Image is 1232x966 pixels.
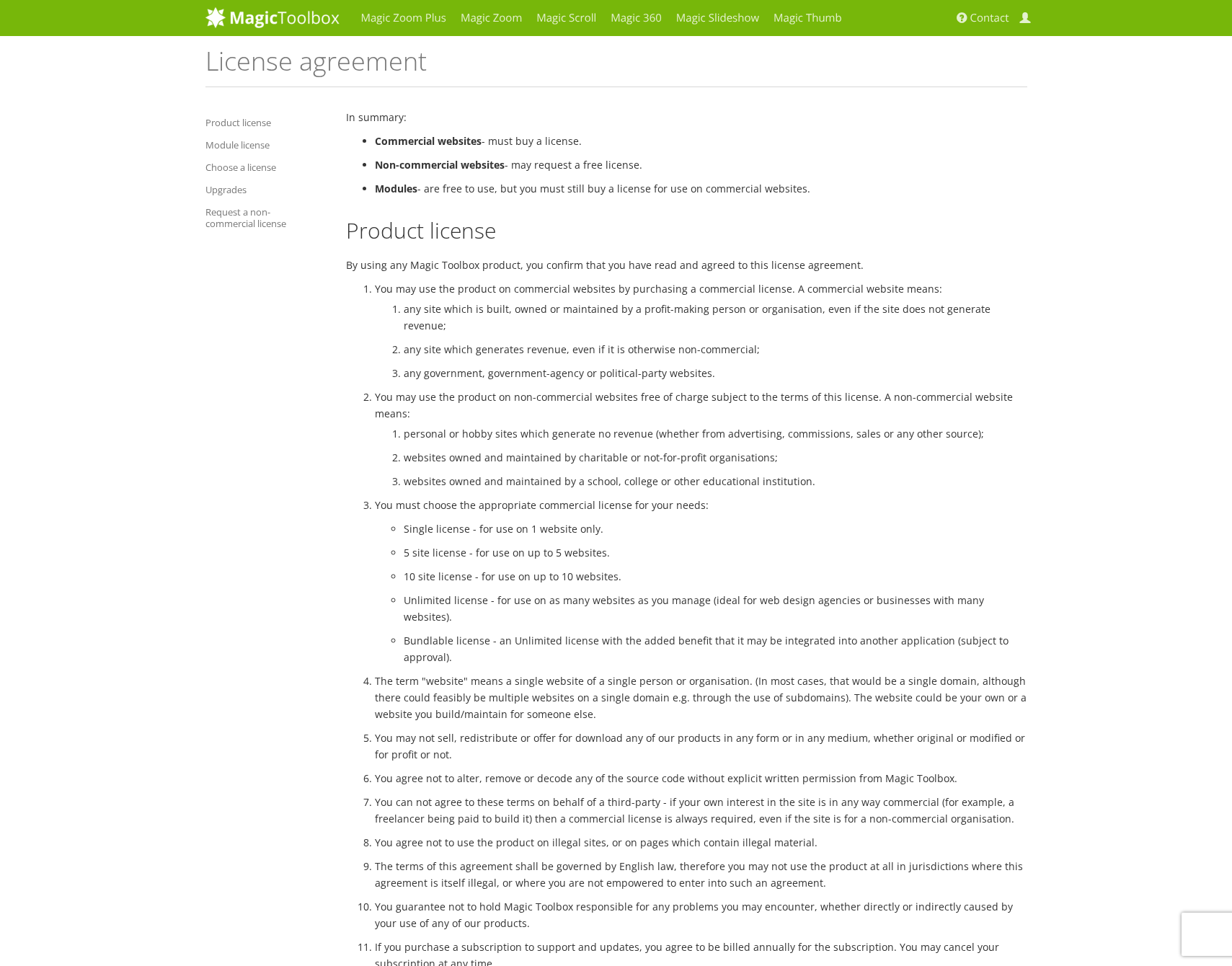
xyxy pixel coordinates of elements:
[375,834,1027,851] li: You agree not to use the product on illegal sites, or on pages which contain illegal material.
[205,159,324,176] a: Choose a license
[375,182,417,195] strong: Modules
[404,425,1027,442] li: personal or hobby sites which generate no revenue (whether from advertising, commissions, sales o...
[375,730,1027,763] li: You may not sell, redistribute or offer for download any of our products in any form or in any me...
[375,156,1027,173] li: - may request a free license.
[205,47,1027,87] h1: License agreement
[375,673,1027,722] li: The term "website" means a single website of a single person or organisation. (In most cases, tha...
[346,218,1027,242] h2: Product license
[375,133,1027,149] li: - must buy a license.
[205,114,324,131] a: Product license
[404,568,1027,585] li: 10 site license - for use on up to 10 websites.
[205,203,324,232] a: Request a non-commercial license
[346,257,1027,273] p: By using any Magic Toolbox product, you confirm that you have read and agreed to this license agr...
[375,794,1027,827] li: You can not agree to these terms on behalf of a third-party - if your own interest in the site is...
[404,632,1027,665] li: Bundlable license - an Unlimited license with the added benefit that it may be integrated into an...
[375,134,482,148] strong: Commercial websites
[404,520,1027,537] li: Single license - for use on 1 website only.
[205,6,340,28] img: MagicToolbox.com - Image tools for your website
[205,136,324,154] a: Module license
[404,341,1027,358] li: any site which generates revenue, even if it is otherwise non-commercial;
[375,158,505,172] strong: Non-commercial websites
[970,11,1009,25] span: Contact
[346,109,1027,125] p: In summary:
[375,858,1027,891] li: The terms of this agreement shall be governed by English law, therefore you may not use the produ...
[375,280,1027,381] li: You may use the product on commercial websites by purchasing a commercial license. A commercial w...
[404,544,1027,561] li: 5 site license - for use on up to 5 websites.
[404,473,1027,489] li: websites owned and maintained by a school, college or other educational institution.
[375,770,1027,786] li: You agree not to alter, remove or decode any of the source code without explicit written permissi...
[404,592,1027,625] li: Unlimited license - for use on as many websites as you manage (ideal for web design agencies or b...
[375,389,1027,489] li: You may use the product on non-commercial websites free of charge subject to the terms of this li...
[375,898,1027,931] li: You guarantee not to hold Magic Toolbox responsible for any problems you may encounter, whether d...
[375,497,1027,513] li: You must choose the appropriate commercial license for your needs:
[375,180,1027,197] li: - are free to use, but you must still buy a license for use on commercial websites.
[205,181,324,198] a: Upgrades
[404,365,1027,381] li: any government, government-agency or political-party websites.
[404,301,1027,334] li: any site which is built, owned or maintained by a profit-making person or organisation, even if t...
[404,449,1027,466] li: websites owned and maintained by charitable or not-for-profit organisations;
